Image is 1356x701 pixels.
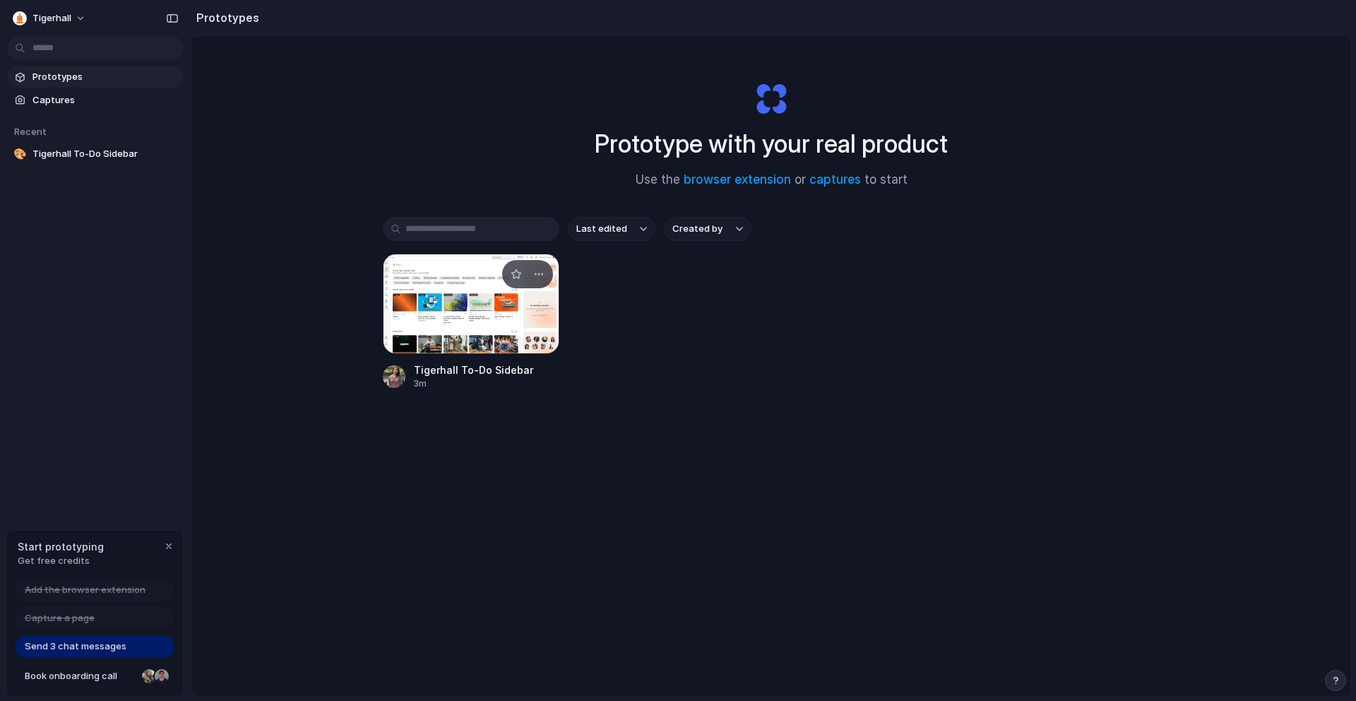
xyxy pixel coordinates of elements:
[191,9,259,26] h2: Prototypes
[25,640,126,654] span: Send 3 chat messages
[18,554,104,568] span: Get free credits
[25,611,95,625] span: Capture a page
[32,11,71,25] span: Tigerhall
[14,126,47,137] span: Recent
[684,172,791,187] a: browser extension
[7,143,184,165] a: 🎨Tigerhall To-Do Sidebar
[568,217,655,241] button: Last edited
[414,377,559,390] div: 3m
[153,668,170,685] div: Christian Iacullo
[576,222,627,236] span: Last edited
[636,171,908,189] span: Use the or to start
[7,90,184,111] a: Captures
[414,363,559,377] span: Tigerhall To-Do Sidebar
[595,125,948,163] h1: Prototype with your real product
[141,668,157,685] div: Nicole Kubica
[383,254,559,390] a: Tigerhall To-Do SidebarTigerhall To-Do Sidebar3m
[13,147,27,161] div: 🎨
[15,665,174,688] a: Book onboarding call
[672,222,722,236] span: Created by
[32,147,178,161] span: Tigerhall To-Do Sidebar
[18,539,104,554] span: Start prototyping
[664,217,751,241] button: Created by
[7,7,93,30] button: Tigerhall
[32,93,178,107] span: Captures
[25,583,145,597] span: Add the browser extension
[25,669,136,683] span: Book onboarding call
[809,172,861,187] a: captures
[7,66,184,88] a: Prototypes
[32,70,178,84] span: Prototypes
